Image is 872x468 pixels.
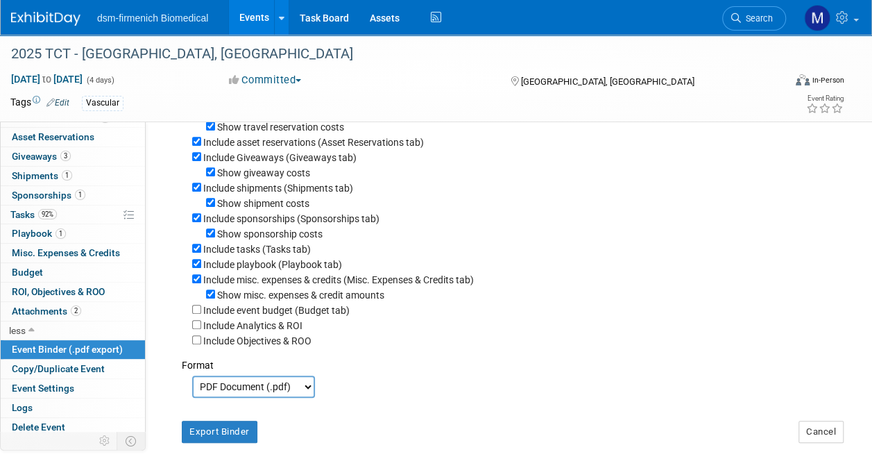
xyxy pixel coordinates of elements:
[1,399,145,417] a: Logs
[1,418,145,437] a: Delete Event
[75,190,85,200] span: 1
[203,137,424,148] label: Include asset reservations (Asset Reservations tab)
[46,98,69,108] a: Edit
[1,244,145,262] a: Misc. Expenses & Credits
[1,167,145,185] a: Shipments1
[55,228,66,239] span: 1
[117,432,146,450] td: Toggle Event Tabs
[12,228,66,239] span: Playbook
[1,263,145,282] a: Budget
[203,335,311,346] label: Include Objectives & ROO
[1,206,145,224] a: Tasks92%
[10,95,69,111] td: Tags
[1,147,145,166] a: Giveaways3
[12,247,120,258] span: Misc. Expenses & Credits
[804,5,830,31] img: Melanie Davison
[82,96,123,110] div: Vascular
[217,290,384,301] label: Show misc. expenses & credit amounts
[182,421,257,443] button: Export Binder
[203,213,379,224] label: Include sponsorships (Sponsorships tab)
[217,122,344,133] label: Show travel reservation costs
[40,74,53,85] span: to
[71,306,81,316] span: 2
[217,198,309,209] label: Show shipment costs
[203,274,474,285] label: Include misc. expenses & credits (Misc. Expenses & Credits tab)
[97,12,208,24] span: dsm-firmenich Biomedical
[203,183,353,194] label: Include shipments (Shipments tab)
[12,383,74,394] span: Event Settings
[203,320,302,331] label: Include Analytics & ROI
[85,76,114,85] span: (4 days)
[100,112,110,123] span: 1
[1,224,145,243] a: Playbook1
[1,128,145,147] a: Asset Reservations
[224,73,307,87] button: Committed
[796,74,810,85] img: Format-Inperson.png
[203,244,311,255] label: Include tasks (Tasks tab)
[11,12,80,26] img: ExhibitDay
[38,209,57,219] span: 92%
[798,421,844,443] button: Cancel
[12,190,85,201] span: Sponsorships
[6,42,773,67] div: 2025 TCT - [GEOGRAPHIC_DATA], [GEOGRAPHIC_DATA]
[1,379,145,398] a: Event Settings
[10,73,83,85] span: [DATE] [DATE]
[203,305,350,316] label: Include event budget (Budget tab)
[1,283,145,301] a: ROI, Objectives & ROO
[217,228,323,240] label: Show sponsorship costs
[1,186,145,205] a: Sponsorships1
[62,170,72,181] span: 1
[722,6,786,31] a: Search
[60,151,71,161] span: 3
[812,75,844,85] div: In-Person
[741,13,773,24] span: Search
[1,302,145,321] a: Attachments2
[12,286,105,297] span: ROI, Objectives & ROO
[12,363,105,374] span: Copy/Duplicate Event
[182,348,834,372] div: Format
[9,325,26,336] span: less
[12,306,81,317] span: Attachments
[521,76,694,87] span: [GEOGRAPHIC_DATA], [GEOGRAPHIC_DATA]
[203,152,357,163] label: Include Giveaways (Giveaways tab)
[1,360,145,378] a: Copy/Duplicate Event
[12,402,33,413] span: Logs
[723,72,844,93] div: Event Format
[12,421,65,433] span: Delete Event
[1,321,145,340] a: less
[1,340,145,359] a: Event Binder (.pdf export)
[12,344,123,355] span: Event Binder (.pdf export)
[12,267,43,278] span: Budget
[10,209,57,220] span: Tasks
[93,432,117,450] td: Personalize Event Tab Strip
[12,170,72,181] span: Shipments
[217,167,310,178] label: Show giveaway costs
[12,151,71,162] span: Giveaways
[203,259,342,270] label: Include playbook (Playbook tab)
[12,131,94,142] span: Asset Reservations
[806,95,844,102] div: Event Rating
